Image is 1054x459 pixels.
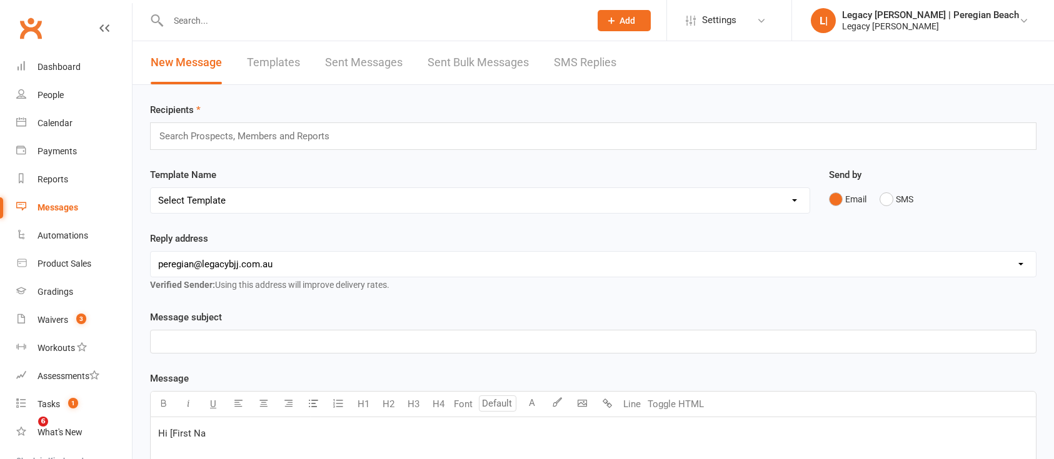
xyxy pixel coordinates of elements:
[842,9,1019,21] div: Legacy [PERSON_NAME] | Peregian Beach
[16,81,132,109] a: People
[351,392,376,417] button: H1
[842,21,1019,32] div: Legacy [PERSON_NAME]
[38,371,99,381] div: Assessments
[38,427,83,437] div: What's New
[38,399,60,409] div: Tasks
[16,222,132,250] a: Automations
[598,10,651,31] button: Add
[428,41,529,84] a: Sent Bulk Messages
[150,280,215,290] strong: Verified Sender:
[76,313,86,324] span: 3
[16,137,132,165] a: Payments
[38,90,64,100] div: People
[247,41,300,84] a: Templates
[38,202,78,212] div: Messages
[16,165,132,194] a: Reports
[451,392,476,417] button: Font
[68,398,78,408] span: 1
[620,392,645,417] button: Line
[16,306,132,334] a: Waivers 3
[38,118,73,128] div: Calendar
[38,146,77,156] div: Payments
[16,250,132,278] a: Product Sales
[16,194,132,222] a: Messages
[151,41,222,84] a: New Message
[38,259,91,269] div: Product Sales
[401,392,426,417] button: H3
[426,392,451,417] button: H4
[210,398,216,410] span: U
[150,310,222,325] label: Message subject
[38,417,48,427] span: 6
[150,167,216,182] label: Template Name
[16,390,132,418] a: Tasks 1
[16,278,132,306] a: Gradings
[325,41,403,84] a: Sent Messages
[38,62,81,72] div: Dashboard
[16,362,132,390] a: Assessments
[479,395,516,412] input: Default
[554,41,616,84] a: SMS Replies
[16,109,132,137] a: Calendar
[16,334,132,362] a: Workouts
[158,428,206,439] span: Hi [First Na
[150,371,189,386] label: Message
[158,128,341,144] input: Search Prospects, Members and Reports
[620,16,635,26] span: Add
[164,12,581,29] input: Search...
[150,102,201,117] label: Recipients
[13,417,43,447] iframe: Intercom live chat
[150,231,208,246] label: Reply address
[16,418,132,447] a: What's New
[150,280,389,290] span: Using this address will improve delivery rates.
[829,167,861,182] label: Send by
[811,8,836,33] div: L|
[38,343,75,353] div: Workouts
[645,392,707,417] button: Toggle HTML
[880,187,913,211] button: SMS
[201,392,226,417] button: U
[376,392,401,417] button: H2
[16,53,132,81] a: Dashboard
[829,187,866,211] button: Email
[38,174,68,184] div: Reports
[38,315,68,325] div: Waivers
[15,12,46,44] a: Clubworx
[519,392,545,417] button: A
[38,230,88,240] div: Automations
[702,6,736,34] span: Settings
[38,287,73,297] div: Gradings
